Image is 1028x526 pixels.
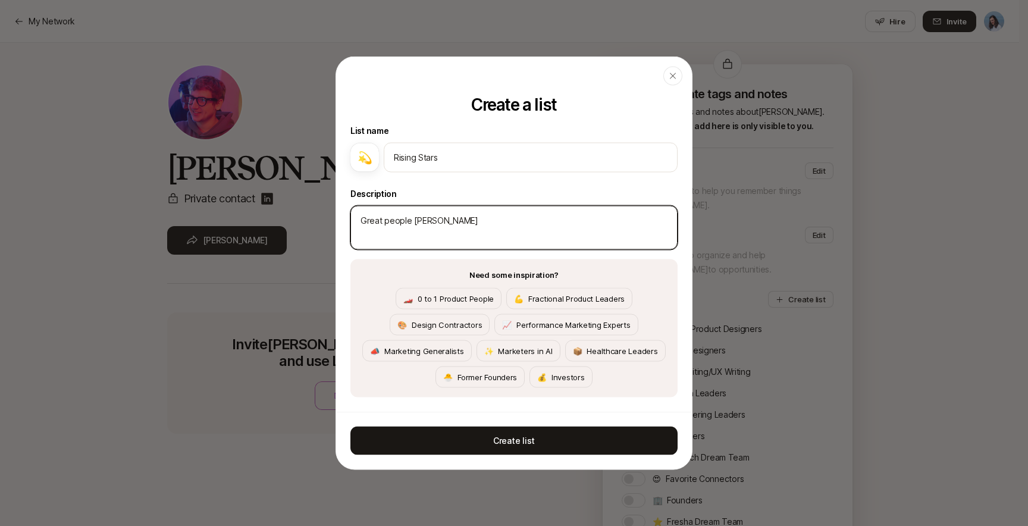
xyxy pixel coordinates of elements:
[396,288,502,309] p: 0 to 1 Product People
[565,340,666,362] p: Healthcare Leaders
[529,367,592,388] p: Investors
[506,288,632,309] p: Fractional Product Leaders
[350,187,678,201] label: Description
[494,314,638,336] p: Performance Marketing Experts
[350,427,678,455] button: Create list
[370,345,380,357] span: 📣
[350,206,678,250] textarea: Great people [PERSON_NAME]
[397,319,407,331] span: 🎨
[390,314,490,336] p: Design Contractors
[443,371,453,383] span: 🐣
[435,367,525,388] p: Former Founders
[537,371,547,383] span: 💰
[514,293,524,305] span: 💪
[469,269,559,281] p: Need some inspiration?
[350,143,379,172] button: 💫
[394,151,667,165] input: e.g. 0 to 1 Product leaders
[484,345,494,357] span: ✨
[362,340,471,362] p: Marketing Generalists
[477,340,560,362] p: Marketers in AI
[358,149,372,167] span: 💫
[573,345,582,357] span: 📦
[350,95,678,114] p: Create a list
[502,319,512,331] span: 📈
[350,124,678,138] label: List name
[403,293,413,305] span: 🏎️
